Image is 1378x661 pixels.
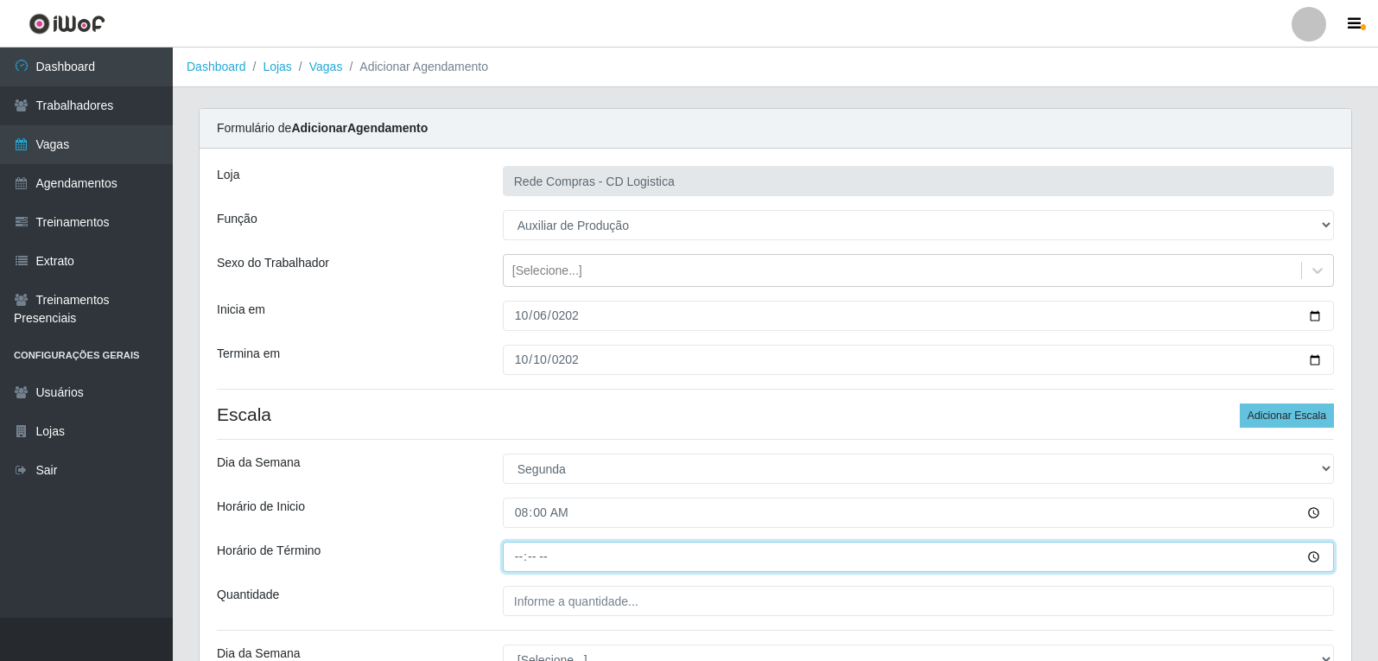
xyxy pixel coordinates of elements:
label: Horário de Inicio [217,498,305,516]
label: Termina em [217,345,280,363]
div: Formulário de [200,109,1351,149]
label: Função [217,210,257,228]
input: 00/00/0000 [503,345,1334,375]
input: 00/00/0000 [503,301,1334,331]
label: Sexo do Trabalhador [217,254,329,272]
strong: Adicionar Agendamento [291,121,428,135]
a: Lojas [263,60,291,73]
h4: Escala [217,404,1334,425]
div: [Selecione...] [512,262,582,280]
a: Vagas [309,60,343,73]
input: Informe a quantidade... [503,586,1334,616]
label: Quantidade [217,586,279,604]
label: Horário de Término [217,542,321,560]
label: Loja [217,166,239,184]
label: Dia da Semana [217,454,301,472]
img: CoreUI Logo [29,13,105,35]
button: Adicionar Escala [1240,404,1334,428]
li: Adicionar Agendamento [342,58,488,76]
a: Dashboard [187,60,246,73]
input: 00:00 [503,542,1334,572]
input: 00:00 [503,498,1334,528]
label: Inicia em [217,301,265,319]
nav: breadcrumb [173,48,1378,87]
